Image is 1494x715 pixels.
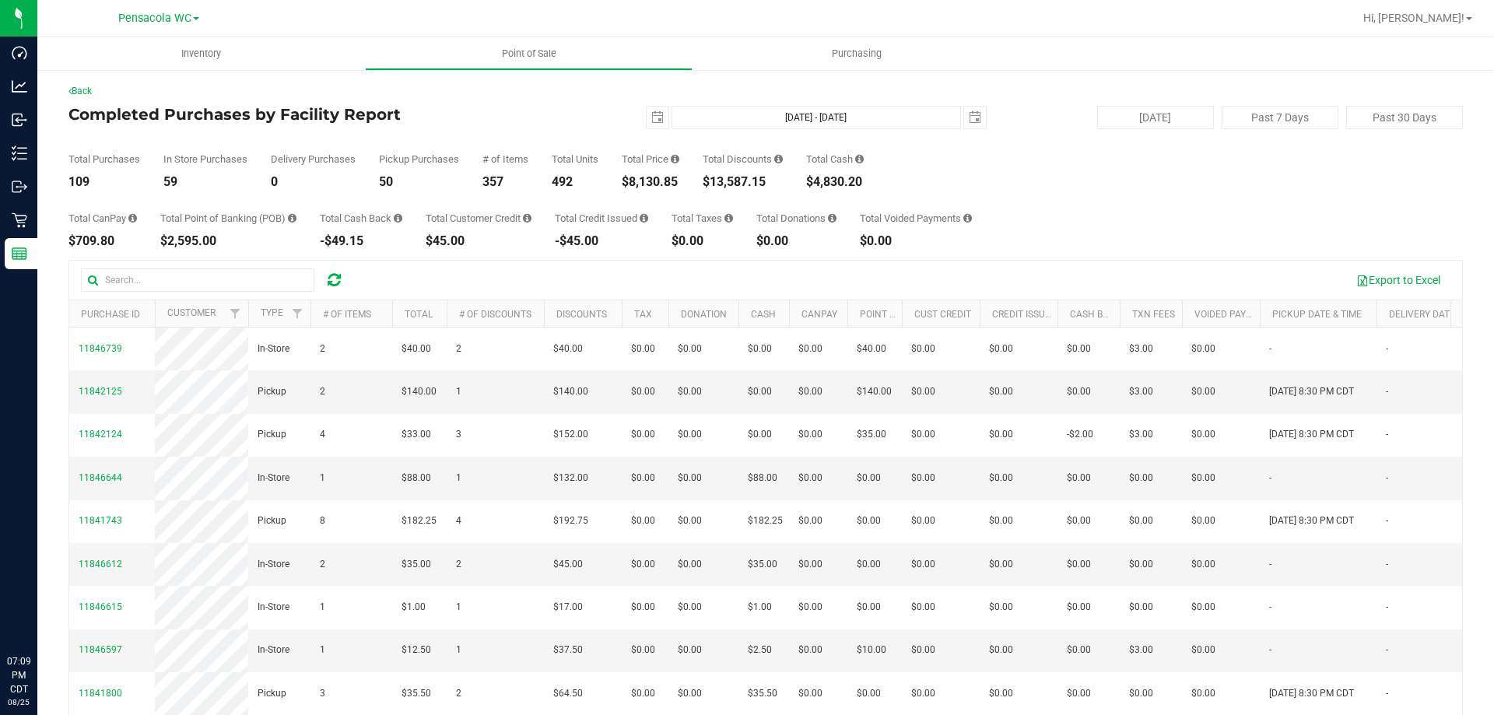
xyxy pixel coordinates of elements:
button: Past 7 Days [1222,106,1338,129]
i: Sum of the successful, non-voided payments using account credit for all purchases in the date range. [523,213,531,223]
i: Sum of all account credit issued for all refunds from returned purchases in the date range. [640,213,648,223]
span: $0.00 [1191,600,1215,615]
span: 2 [320,557,325,572]
span: $0.00 [989,643,1013,657]
span: $0.00 [1129,471,1153,485]
span: $0.00 [678,427,702,442]
span: - [1269,471,1271,485]
span: $0.00 [678,342,702,356]
span: $1.00 [402,600,426,615]
span: $0.00 [798,643,822,657]
span: $0.00 [631,384,655,399]
a: Voided Payment [1194,309,1271,320]
span: Pickup [258,427,286,442]
span: $0.00 [989,471,1013,485]
div: $45.00 [426,235,531,247]
span: $0.00 [631,427,655,442]
span: $40.00 [553,342,583,356]
div: Total Cash Back [320,213,402,223]
div: # of Items [482,154,528,164]
p: 08/25 [7,696,30,708]
a: Customer [167,307,216,318]
span: $37.50 [553,643,583,657]
span: 11846644 [79,472,122,483]
span: $10.00 [857,643,886,657]
i: Sum of the total taxes for all purchases in the date range. [724,213,733,223]
span: 1 [320,471,325,485]
span: $0.00 [798,600,822,615]
span: 3 [320,686,325,701]
div: 109 [68,176,140,188]
input: Search... [81,268,314,292]
span: $1.00 [748,600,772,615]
span: $0.00 [678,686,702,701]
span: 11842124 [79,429,122,440]
span: $40.00 [402,342,431,356]
span: In-Store [258,557,289,572]
span: $0.00 [857,471,881,485]
span: $35.50 [748,686,777,701]
span: $0.00 [911,427,935,442]
span: $0.00 [911,557,935,572]
span: select [647,107,668,128]
inline-svg: Reports [12,246,27,261]
span: $3.00 [1129,643,1153,657]
span: $0.00 [911,600,935,615]
span: 1 [320,643,325,657]
span: $0.00 [631,643,655,657]
div: Total Customer Credit [426,213,531,223]
span: $0.00 [631,600,655,615]
span: $0.00 [798,513,822,528]
span: 2 [456,686,461,701]
div: Total Point of Banking (POB) [160,213,296,223]
span: $0.00 [857,513,881,528]
span: Purchasing [811,47,903,61]
span: $0.00 [1191,342,1215,356]
a: Pickup Date & Time [1272,309,1362,320]
span: $0.00 [1191,384,1215,399]
span: $0.00 [1067,600,1091,615]
span: In-Store [258,600,289,615]
span: $182.25 [402,513,437,528]
span: $0.00 [678,600,702,615]
a: Donation [681,309,727,320]
span: $0.00 [1191,643,1215,657]
i: Sum of the successful, non-voided cash payment transactions for all purchases in the date range. ... [855,154,864,164]
inline-svg: Analytics [12,79,27,94]
span: $35.00 [748,557,777,572]
span: 1 [456,384,461,399]
div: Total Cash [806,154,864,164]
div: 50 [379,176,459,188]
span: $0.00 [989,686,1013,701]
a: CanPay [801,309,837,320]
span: $132.00 [553,471,588,485]
span: Pensacola WC [118,12,191,25]
span: 1 [456,600,461,615]
span: $0.00 [911,384,935,399]
i: Sum of the cash-back amounts from rounded-up electronic payments for all purchases in the date ra... [394,213,402,223]
span: 8 [320,513,325,528]
div: Total Voided Payments [860,213,972,223]
div: -$45.00 [555,235,648,247]
span: -$2.00 [1067,427,1093,442]
div: Total Purchases [68,154,140,164]
span: 11846739 [79,343,122,354]
span: $0.00 [678,557,702,572]
span: 2 [456,557,461,572]
span: $0.00 [748,427,772,442]
span: $0.00 [989,427,1013,442]
span: $0.00 [1067,643,1091,657]
span: $3.00 [1129,427,1153,442]
span: In-Store [258,643,289,657]
div: $13,587.15 [703,176,783,188]
span: select [964,107,986,128]
span: $0.00 [911,513,935,528]
span: 11846615 [79,601,122,612]
span: $192.75 [553,513,588,528]
span: [DATE] 8:30 PM CDT [1269,427,1354,442]
span: $0.00 [911,643,935,657]
span: $0.00 [857,557,881,572]
span: $2.50 [748,643,772,657]
div: Total Donations [756,213,836,223]
span: $0.00 [678,513,702,528]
